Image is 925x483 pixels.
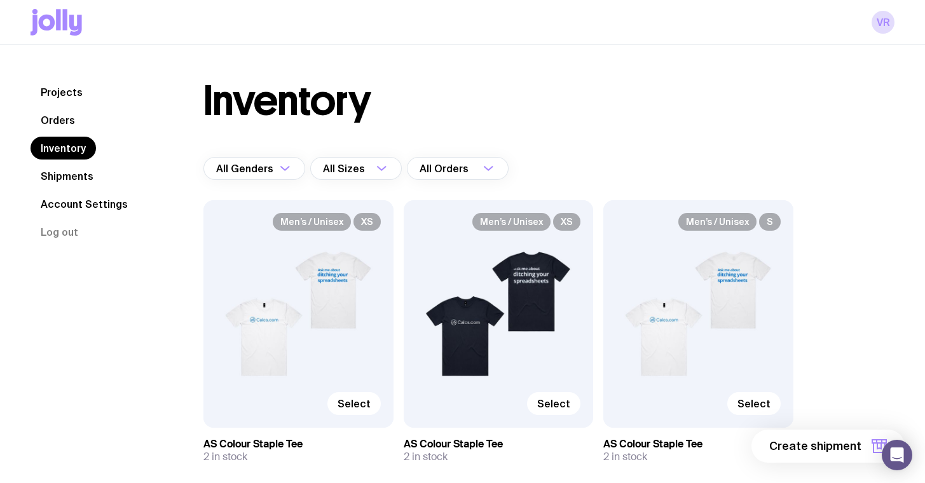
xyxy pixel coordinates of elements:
[472,213,551,231] span: Men’s / Unisex
[404,438,594,451] h3: AS Colour Staple Tee
[31,81,93,104] a: Projects
[31,165,104,187] a: Shipments
[407,157,509,180] div: Search for option
[216,157,276,180] span: All Genders
[31,193,138,215] a: Account Settings
[882,440,912,470] div: Open Intercom Messenger
[353,213,381,231] span: XS
[751,430,905,463] button: Create shipment
[203,438,394,451] h3: AS Colour Staple Tee
[31,221,88,243] button: Log out
[310,157,402,180] div: Search for option
[404,451,448,463] span: 2 in stock
[737,397,771,410] span: Select
[603,438,793,451] h3: AS Colour Staple Tee
[31,137,96,160] a: Inventory
[759,213,781,231] span: S
[367,157,373,180] input: Search for option
[31,109,85,132] a: Orders
[420,157,471,180] span: All Orders
[323,157,367,180] span: All Sizes
[603,451,647,463] span: 2 in stock
[203,451,247,463] span: 2 in stock
[553,213,580,231] span: XS
[872,11,894,34] a: VR
[338,397,371,410] span: Select
[203,81,371,121] h1: Inventory
[769,439,861,454] span: Create shipment
[678,213,757,231] span: Men’s / Unisex
[537,397,570,410] span: Select
[471,157,479,180] input: Search for option
[273,213,351,231] span: Men’s / Unisex
[203,157,305,180] div: Search for option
